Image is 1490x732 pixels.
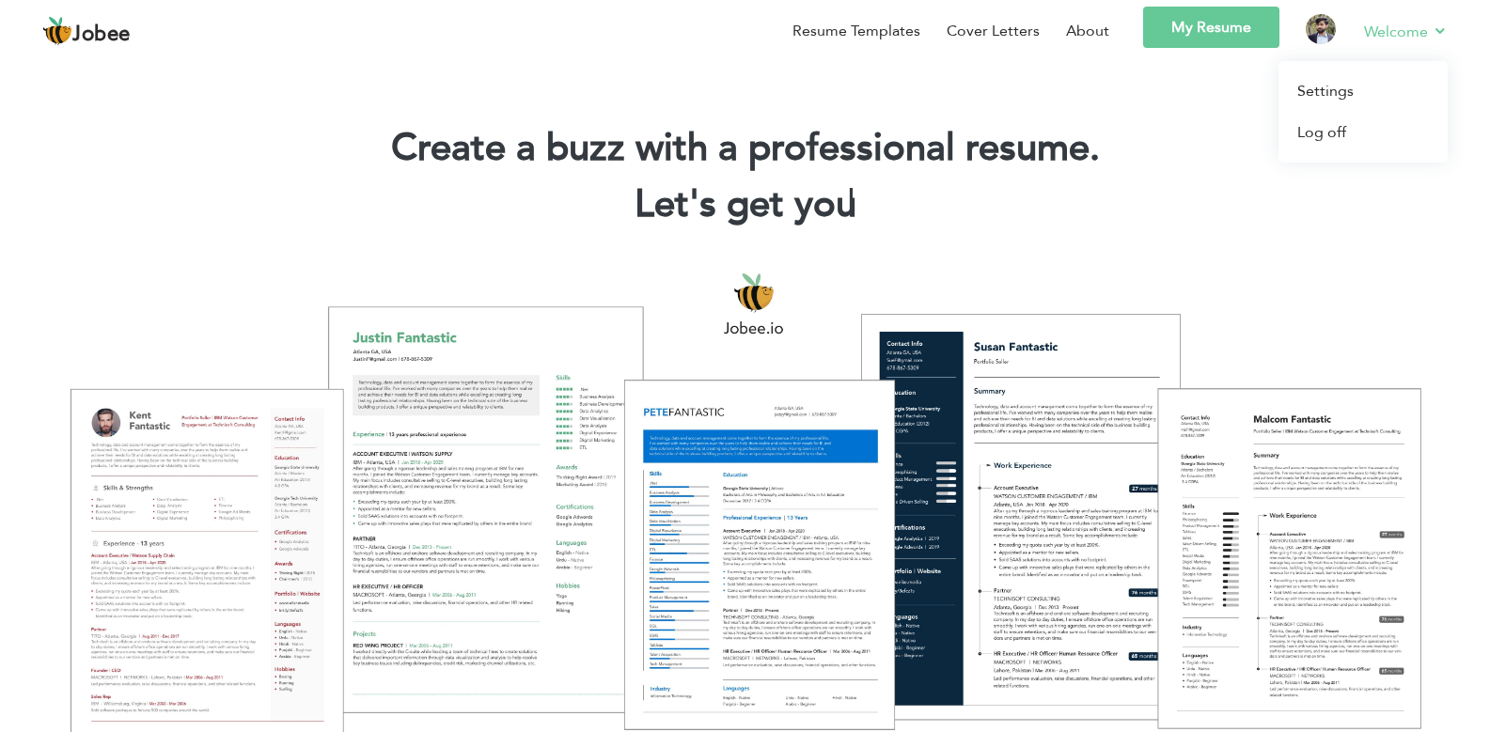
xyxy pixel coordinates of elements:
[1364,20,1448,43] a: Welcome
[1278,70,1448,112] a: Settings
[847,179,855,230] span: |
[727,179,856,230] span: get you
[42,16,72,46] img: jobee.io
[42,16,131,46] a: Jobee
[28,124,1462,173] h1: Create a buzz with a professional resume.
[792,20,920,42] a: Resume Templates
[1143,7,1279,48] a: My Resume
[28,180,1462,229] h2: Let's
[1066,20,1109,42] a: About
[1306,14,1336,44] img: Profile Img
[947,20,1040,42] a: Cover Letters
[1278,112,1448,153] a: Log off
[72,24,131,45] span: Jobee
